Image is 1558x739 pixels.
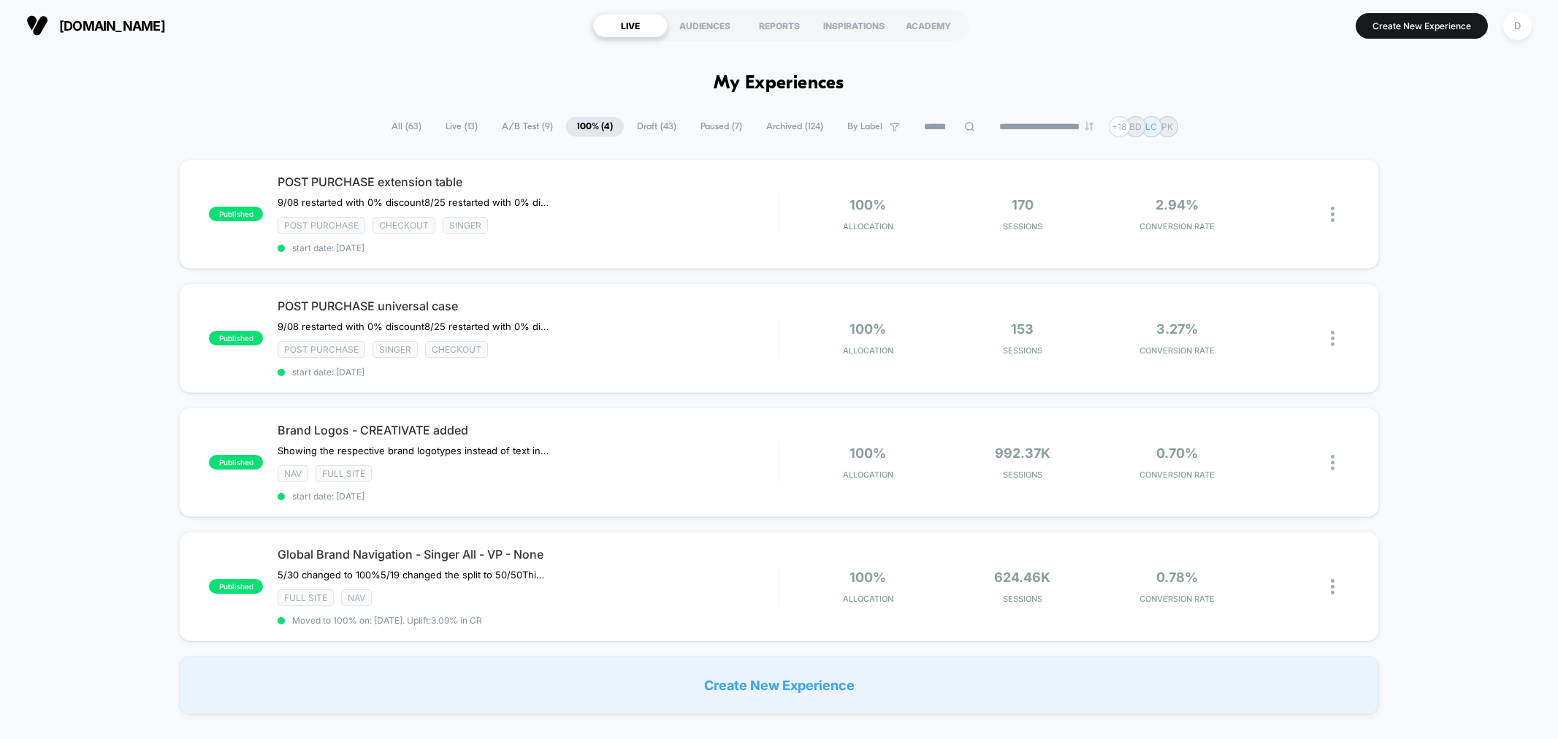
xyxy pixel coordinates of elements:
span: Showing the respective brand logotypes instead of text in tabs [278,445,549,456]
span: Singer [443,217,488,234]
span: 624.46k [994,570,1050,585]
span: published [209,331,263,345]
span: 0.70% [1156,445,1198,461]
img: close [1331,207,1334,222]
span: Sessions [949,594,1096,604]
span: Paused ( 7 ) [690,117,753,137]
span: 170 [1012,197,1034,212]
img: close [1331,331,1334,346]
span: start date: [DATE] [278,367,778,378]
span: published [209,455,263,470]
span: published [209,207,263,221]
span: [DOMAIN_NAME] [59,18,165,34]
span: All ( 63 ) [381,117,432,137]
div: D [1503,12,1532,40]
span: Full site [278,589,334,606]
span: CONVERSION RATE [1103,470,1250,480]
span: 2.94% [1156,197,1199,212]
div: + 18 [1109,116,1130,137]
div: ACADEMY [891,14,966,37]
span: By Label [847,121,882,132]
span: start date: [DATE] [278,491,778,502]
span: Sessions [949,345,1096,356]
p: PK [1161,121,1173,132]
span: 100% ( 4 ) [566,117,624,137]
div: INSPIRATIONS [817,14,891,37]
span: POST PURCHASE extension table [278,175,778,189]
span: Full site [316,465,372,482]
img: end [1085,122,1093,131]
button: D [1499,11,1536,41]
div: AUDIENCES [668,14,742,37]
img: close [1331,455,1334,470]
span: Moved to 100% on: [DATE] . Uplift: 3.09% in CR [292,615,482,626]
span: Allocation [843,345,893,356]
span: 992.37k [995,445,1050,461]
span: checkout [373,217,435,234]
div: LIVE [593,14,668,37]
img: Visually logo [26,15,48,37]
span: Sessions [949,221,1096,231]
div: Create New Experience [179,656,1378,714]
span: Allocation [843,221,893,231]
button: Create New Experience [1356,13,1488,39]
span: 100% [849,321,886,337]
span: 3.27% [1156,321,1198,337]
span: 100% [849,445,886,461]
span: Post Purchase [278,341,365,358]
span: Allocation [843,594,893,604]
span: 9/08 restarted with 0% discount﻿8/25 restarted with 0% discount due to Laborday promo [278,196,549,208]
span: 9/08 restarted with 0% discount8/25 restarted with 0% discount due to Laborday promo10% off 6% CR... [278,321,549,332]
h1: My Experiences [714,73,844,94]
span: 100% [849,570,886,585]
p: BD [1129,121,1142,132]
span: NAV [341,589,372,606]
span: Live ( 13 ) [435,117,489,137]
span: published [209,579,263,594]
span: 0.78% [1156,570,1198,585]
span: NAV [278,465,308,482]
span: checkout [425,341,488,358]
span: Singer [373,341,418,358]
img: close [1331,579,1334,594]
span: Sessions [949,470,1096,480]
span: Allocation [843,470,893,480]
button: [DOMAIN_NAME] [22,14,169,37]
span: 153 [1011,321,1034,337]
span: Brand Logos - CREATIVATE added [278,423,778,437]
span: start date: [DATE] [278,242,778,253]
div: REPORTS [742,14,817,37]
span: Global Brand Navigation - Singer All - VP - None [278,547,778,562]
span: Post Purchase [278,217,365,234]
p: LC [1145,121,1157,132]
span: Draft ( 43 ) [626,117,687,137]
span: CONVERSION RATE [1103,345,1250,356]
span: POST PURCHASE universal case [278,299,778,313]
span: Archived ( 124 ) [755,117,834,137]
span: A/B Test ( 9 ) [491,117,564,137]
span: CONVERSION RATE [1103,594,1250,604]
span: 100% [849,197,886,212]
span: 5/30 changed to 100%5/19 changed the split to 50/50This test is showing all brands for singer in ... [278,569,549,581]
span: CONVERSION RATE [1103,221,1250,231]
